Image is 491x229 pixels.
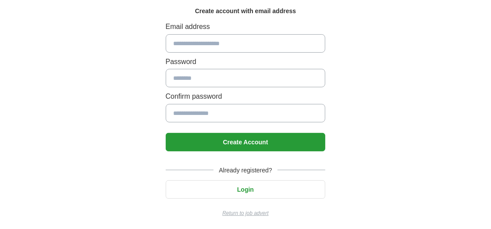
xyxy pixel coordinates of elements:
[166,133,326,151] button: Create Account
[166,56,326,68] label: Password
[195,6,296,16] h1: Create account with email address
[166,180,326,199] button: Login
[213,165,277,175] span: Already registered?
[166,21,326,32] label: Email address
[166,209,326,218] a: Return to job advert
[166,186,326,193] a: Login
[166,91,326,102] label: Confirm password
